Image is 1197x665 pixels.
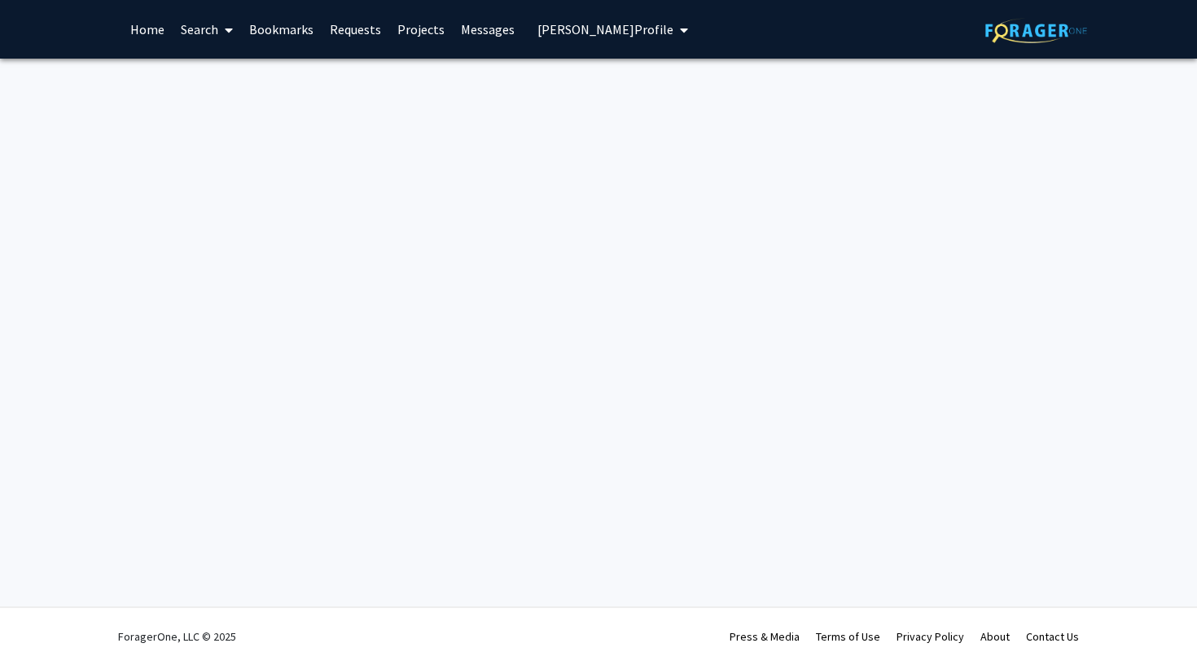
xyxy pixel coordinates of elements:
a: Search [173,1,241,58]
a: Contact Us [1026,629,1079,644]
a: Press & Media [730,629,800,644]
a: Projects [389,1,453,58]
a: Bookmarks [241,1,322,58]
a: Privacy Policy [897,629,964,644]
div: ForagerOne, LLC © 2025 [118,608,236,665]
span: [PERSON_NAME] Profile [537,21,673,37]
a: Requests [322,1,389,58]
img: ForagerOne Logo [985,18,1087,43]
a: Terms of Use [816,629,880,644]
a: Home [122,1,173,58]
a: Messages [453,1,523,58]
a: About [980,629,1010,644]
